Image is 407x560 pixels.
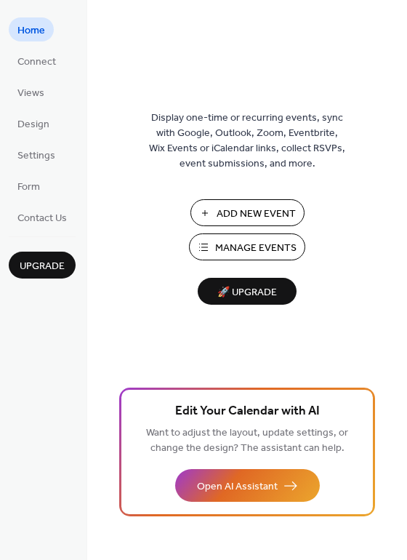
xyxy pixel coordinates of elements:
[9,49,65,73] a: Connect
[17,117,49,132] span: Design
[9,17,54,41] a: Home
[217,207,296,222] span: Add New Event
[17,86,44,101] span: Views
[17,211,67,226] span: Contact Us
[17,23,45,39] span: Home
[9,80,53,104] a: Views
[9,252,76,279] button: Upgrade
[206,283,288,303] span: 🚀 Upgrade
[17,55,56,70] span: Connect
[197,479,278,495] span: Open AI Assistant
[17,148,55,164] span: Settings
[198,278,297,305] button: 🚀 Upgrade
[146,423,348,458] span: Want to adjust the layout, update settings, or change the design? The assistant can help.
[9,174,49,198] a: Form
[9,205,76,229] a: Contact Us
[189,233,305,260] button: Manage Events
[20,259,65,274] span: Upgrade
[9,143,64,167] a: Settings
[17,180,40,195] span: Form
[175,401,320,422] span: Edit Your Calendar with AI
[190,199,305,226] button: Add New Event
[149,111,345,172] span: Display one-time or recurring events, sync with Google, Outlook, Zoom, Eventbrite, Wix Events or ...
[215,241,297,256] span: Manage Events
[175,469,320,502] button: Open AI Assistant
[9,111,58,135] a: Design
